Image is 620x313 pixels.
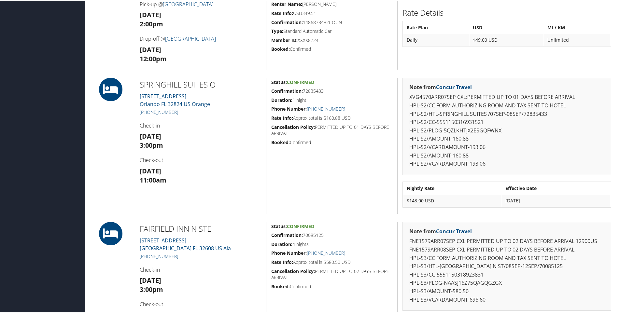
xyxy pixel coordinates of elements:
strong: [DATE] [140,275,161,284]
strong: 12:00pm [140,54,167,62]
strong: [DATE] [140,45,161,53]
strong: Note from [409,83,472,90]
strong: Note from [409,227,472,234]
a: [PHONE_NUMBER] [140,252,178,259]
a: [GEOGRAPHIC_DATA] [165,34,216,42]
strong: Renter Name: [271,0,302,7]
h5: XXXX8724 [271,36,392,43]
strong: Status: [271,78,287,85]
td: Unlimited [544,34,610,45]
h5: [PERSON_NAME] [271,0,392,7]
a: [STREET_ADDRESS][GEOGRAPHIC_DATA] FL 32608 US Ala [140,236,231,251]
th: USD [470,21,543,33]
a: Concur Travel [436,227,472,234]
strong: 3:00pm [140,140,163,149]
strong: 3:00pm [140,284,163,293]
strong: Rate Info: [271,258,293,265]
span: Confirmed [287,223,314,229]
th: Rate Plan [403,21,469,33]
p: XVG4570ARR07SEP CXL:PERMITTED UP TO 01 DAYS BEFORE ARRIVAL HPL-S2/CC FORM AUTHORIZING ROOM AND TA... [409,92,604,167]
h5: 1486878482COUNT [271,19,392,25]
th: Effective Date [502,182,610,194]
a: Concur Travel [436,83,472,90]
p: FNE1579ARR07SEP CXL:PERMITTED UP TO 02 DAYS BEFORE ARRIVAL 12900US FNE1579ARR08SEP CXL:PERMITTED ... [409,237,604,303]
h2: Rate Details [402,7,611,18]
strong: [DATE] [140,166,161,175]
strong: Confirmation: [271,19,303,25]
strong: Rate Info: [271,9,293,16]
strong: Confirmation: [271,87,303,93]
h2: SPRINGHILL SUITES O [140,78,261,89]
strong: Member ID: [271,36,298,43]
td: $49.00 USD [470,34,543,45]
td: $143.00 USD [403,194,501,206]
a: [PHONE_NUMBER] [307,105,345,111]
a: [STREET_ADDRESS]Orlando FL 32824 US Orange [140,92,210,107]
strong: Status: [271,223,287,229]
h5: PERMITTED UP TO 02 DAYS BEFORE ARRIVAL [271,267,392,280]
strong: Phone Number: [271,249,307,255]
h5: PERMITTED UP TO 01 DAYS BEFORE ARRIVAL [271,123,392,136]
h5: 4 nights [271,240,392,247]
strong: Duration: [271,240,292,247]
strong: Confirmation: [271,231,303,238]
strong: Booked: [271,45,290,51]
strong: Rate Info: [271,114,293,120]
span: Confirmed [287,78,314,85]
strong: 11:00am [140,175,166,184]
h4: Check-out [140,156,261,163]
h4: Check-in [140,265,261,273]
strong: [DATE] [140,10,161,19]
strong: Booked: [271,139,290,145]
strong: Duration: [271,96,292,102]
strong: Phone Number: [271,105,307,111]
h5: Approx total is $160.88 USD [271,114,392,121]
a: [PHONE_NUMBER] [140,108,178,115]
h4: Drop-off @ [140,34,261,42]
h5: Confirmed [271,139,392,145]
h4: Check-in [140,121,261,129]
strong: Booked: [271,283,290,289]
h5: Confirmed [271,283,392,289]
h5: 70085125 [271,231,392,238]
h5: USD349.51 [271,9,392,16]
strong: Type: [271,27,283,34]
strong: [DATE] [140,131,161,140]
td: [DATE] [502,194,610,206]
strong: 2:00pm [140,19,163,28]
h5: Confirmed [271,45,392,52]
h5: Standard Automatic Car [271,27,392,34]
h5: 72835433 [271,87,392,94]
td: Daily [403,34,469,45]
h5: 1 night [271,96,392,103]
strong: Cancellation Policy: [271,123,315,129]
th: Nightly Rate [403,182,501,194]
h5: Approx total is $580.50 USD [271,258,392,265]
strong: Cancellation Policy: [271,267,315,274]
th: MI / KM [544,21,610,33]
h2: FAIRFIELD INN N STE [140,223,261,234]
a: [PHONE_NUMBER] [307,249,345,255]
h4: Check-out [140,300,261,307]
